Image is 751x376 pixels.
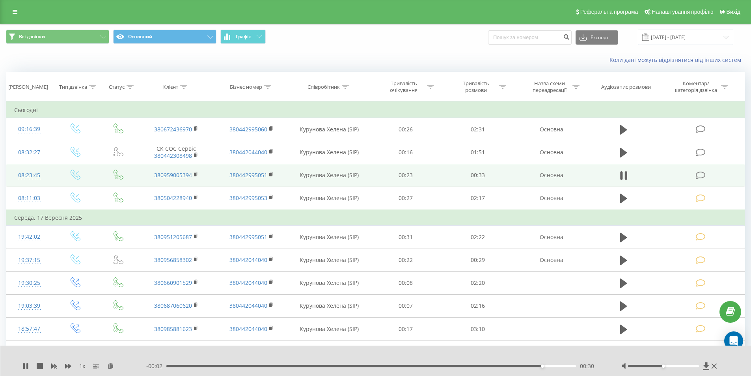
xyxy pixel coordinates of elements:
[289,226,370,249] td: Курунова Хелена (SIP)
[154,279,192,286] a: 380660901529
[59,84,87,90] div: Тип дзвінка
[370,294,442,317] td: 00:07
[580,362,594,370] span: 00:30
[576,30,618,45] button: Експорт
[370,164,442,187] td: 00:23
[289,294,370,317] td: Курунова Хелена (SIP)
[289,118,370,141] td: Курунова Хелена (SIP)
[370,249,442,271] td: 00:22
[6,30,109,44] button: Всі дзвінки
[383,80,425,94] div: Тривалість очікування
[154,152,192,159] a: 380442308498
[370,340,442,363] td: 00:15
[455,80,497,94] div: Тривалість розмови
[14,229,45,245] div: 19:42:02
[442,226,514,249] td: 02:22
[289,249,370,271] td: Курунова Хелена (SIP)
[154,125,192,133] a: 380672436970
[229,171,267,179] a: 380442995051
[514,118,589,141] td: Основна
[580,9,638,15] span: Реферальна програма
[528,80,570,94] div: Назва схеми переадресації
[289,340,370,363] td: Курунова Хелена (SIP)
[229,148,267,156] a: 380442044040
[146,362,166,370] span: - 00:02
[370,187,442,210] td: 00:27
[442,271,514,294] td: 02:20
[370,118,442,141] td: 00:26
[514,249,589,271] td: Основна
[370,141,442,164] td: 00:16
[14,253,45,268] div: 19:37:15
[514,226,589,249] td: Основна
[154,233,192,241] a: 380951205687
[6,102,745,118] td: Сьогодні
[370,271,442,294] td: 00:08
[370,226,442,249] td: 00:31
[289,318,370,340] td: Курунова Хелена (SIP)
[14,298,45,314] div: 19:03:39
[229,256,267,264] a: 380442044040
[442,318,514,340] td: 03:10
[442,141,514,164] td: 01:51
[601,84,651,90] div: Аудіозапис розмови
[652,9,713,15] span: Налаштування профілю
[139,141,214,164] td: СК СОС Сервіс
[14,145,45,160] div: 08:32:27
[289,141,370,164] td: Курунова Хелена (SIP)
[673,80,719,94] div: Коментар/категорія дзвінка
[514,141,589,164] td: Основна
[289,187,370,210] td: Курунова Хелена (SIP)
[229,233,267,241] a: 380442995051
[154,194,192,202] a: 380504228940
[14,191,45,206] div: 08:11:03
[229,279,267,286] a: 380442044040
[289,164,370,187] td: Курунова Хелена (SIP)
[154,256,192,264] a: 380956858302
[229,194,267,202] a: 380442995053
[113,30,216,44] button: Основний
[442,249,514,271] td: 00:29
[442,340,514,363] td: 01:02
[14,344,45,359] div: 18:54:06
[442,187,514,210] td: 02:17
[488,30,572,45] input: Пошук за номером
[229,325,267,333] a: 380442044040
[154,302,192,309] a: 380687060620
[154,171,192,179] a: 380959005394
[442,164,514,187] td: 00:33
[163,84,178,90] div: Клієнт
[370,318,442,340] td: 00:17
[442,294,514,317] td: 02:16
[727,9,740,15] span: Вихід
[307,84,340,90] div: Співробітник
[14,122,45,137] div: 09:16:39
[14,275,45,291] div: 19:30:25
[662,365,665,368] div: Accessibility label
[230,84,262,90] div: Бізнес номер
[19,34,45,40] span: Всі дзвінки
[514,187,589,210] td: Основна
[514,164,589,187] td: Основна
[6,210,745,226] td: Середа, 17 Вересня 2025
[229,302,267,309] a: 380442044040
[541,365,544,368] div: Accessibility label
[289,271,370,294] td: Курунова Хелена (SIP)
[724,331,743,350] div: Open Intercom Messenger
[154,325,192,333] a: 380985881623
[109,84,125,90] div: Статус
[609,56,745,64] a: Коли дані можуть відрізнятися вiд інших систем
[442,118,514,141] td: 02:31
[14,168,45,183] div: 08:23:45
[8,84,48,90] div: [PERSON_NAME]
[229,125,267,133] a: 380442995060
[220,30,266,44] button: Графік
[79,362,85,370] span: 1 x
[14,321,45,337] div: 18:57:47
[236,34,251,39] span: Графік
